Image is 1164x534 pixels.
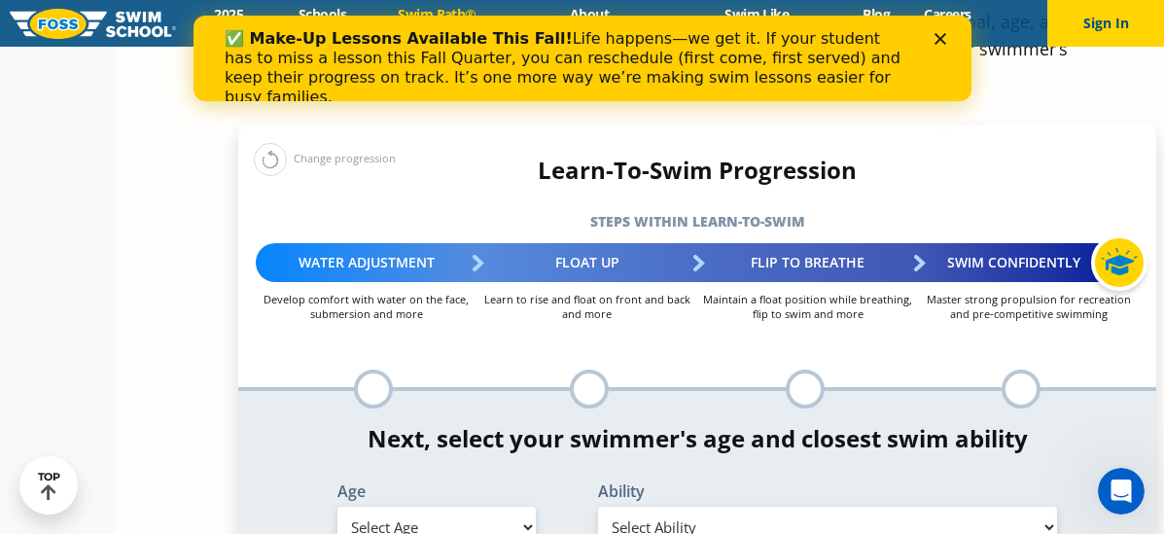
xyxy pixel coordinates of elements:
[598,483,1057,499] label: Ability
[31,14,379,32] b: ✅ Make-Up Lessons Available This Fall!
[194,16,971,101] iframe: Intercom live chat banner
[337,483,536,499] label: Age
[918,243,1139,282] div: Swim Confidently
[697,243,918,282] div: Flip to Breathe
[176,5,281,42] a: 2025 Calendar
[668,5,846,42] a: Swim Like [PERSON_NAME]
[476,243,697,282] div: Float Up
[846,5,907,23] a: Blog
[281,5,363,23] a: Schools
[1098,468,1145,515] iframe: Intercom live chat
[741,18,760,29] div: Close
[256,292,476,321] p: Develop comfort with water on the face, submersion and more
[476,292,697,321] p: Learn to rise and float on front and back and more
[38,471,60,501] div: TOP
[918,292,1139,321] p: Master strong propulsion for recreation and pre-competitive swimming
[238,425,1156,452] h4: Next, select your swimmer's age and closest swim ability
[364,5,511,42] a: Swim Path® Program
[697,292,918,321] p: Maintain a float position while breathing, flip to swim and more
[254,142,396,176] div: Change progression
[31,14,716,91] div: Life happens—we get it. If your student has to miss a lesson this Fall Quarter, you can reschedul...
[238,157,1156,184] h4: Learn-To-Swim Progression
[10,9,176,39] img: FOSS Swim School Logo
[256,243,476,282] div: Water Adjustment
[511,5,668,42] a: About [PERSON_NAME]
[238,208,1156,235] h5: Steps within Learn-to-Swim
[907,5,988,23] a: Careers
